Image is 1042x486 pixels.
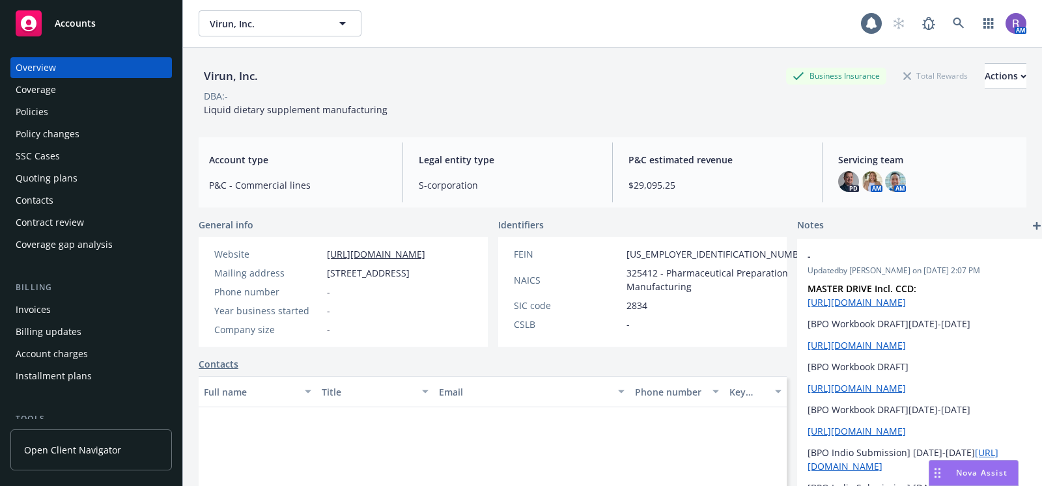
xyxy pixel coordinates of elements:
[16,344,88,364] div: Account charges
[10,57,172,78] a: Overview
[10,299,172,320] a: Invoices
[327,248,425,260] a: [URL][DOMAIN_NAME]
[10,146,172,167] a: SSC Cases
[808,446,1034,473] p: [BPO Indio Submission] [DATE]-[DATE]
[10,344,172,364] a: Account charges
[929,460,1019,486] button: Nova Assist
[976,10,1002,36] a: Switch app
[209,153,387,167] span: Account type
[204,385,297,399] div: Full name
[886,10,912,36] a: Start snowing
[199,10,361,36] button: Virun, Inc.
[498,218,544,232] span: Identifiers
[327,323,330,336] span: -
[885,171,906,192] img: photo
[210,17,322,31] span: Virun, Inc.
[808,296,906,308] a: [URL][DOMAIN_NAME]
[862,171,882,192] img: photo
[434,376,630,407] button: Email
[838,171,859,192] img: photo
[214,266,322,280] div: Mailing address
[16,299,51,320] div: Invoices
[199,376,317,407] button: Full name
[16,79,56,100] div: Coverage
[808,425,906,437] a: [URL][DOMAIN_NAME]
[327,285,330,299] span: -
[10,412,172,425] div: Tools
[419,153,597,167] span: Legal entity type
[204,103,387,116] span: Liquid dietary supplement manufacturing
[419,178,597,192] span: S-corporation
[16,321,81,342] div: Billing updates
[10,234,172,255] a: Coverage gap analysis
[16,212,84,233] div: Contract review
[10,124,172,144] a: Policy changes
[327,266,410,280] span: [STREET_ADDRESS]
[724,376,787,407] button: Key contact
[16,57,56,78] div: Overview
[317,376,434,407] button: Title
[628,153,806,167] span: P&C estimated revenue
[16,190,53,211] div: Contacts
[439,385,610,399] div: Email
[10,212,172,233] a: Contract review
[635,385,704,399] div: Phone number
[630,376,724,407] button: Phone number
[808,265,1034,277] span: Updated by [PERSON_NAME] on [DATE] 2:07 PM
[10,101,172,122] a: Policies
[24,443,121,457] span: Open Client Navigator
[808,360,1034,373] p: [BPO Workbook DRAFT]
[916,10,942,36] a: Report a Bug
[55,18,96,29] span: Accounts
[514,299,621,312] div: SIC code
[16,146,60,167] div: SSC Cases
[627,266,813,293] span: 325412 - Pharmaceutical Preparation Manufacturing
[327,304,330,317] span: -
[199,357,238,371] a: Contacts
[627,247,813,261] span: [US_EMPLOYER_IDENTIFICATION_NUMBER]
[214,304,322,317] div: Year business started
[209,178,387,192] span: P&C - Commercial lines
[786,68,886,84] div: Business Insurance
[214,285,322,299] div: Phone number
[808,339,906,351] a: [URL][DOMAIN_NAME]
[514,317,621,331] div: CSLB
[797,218,824,234] span: Notes
[985,64,1026,88] div: Actions
[808,249,1000,263] span: -
[946,10,972,36] a: Search
[1006,13,1026,34] img: photo
[10,366,172,386] a: Installment plans
[729,385,767,399] div: Key contact
[10,168,172,189] a: Quoting plans
[808,382,906,394] a: [URL][DOMAIN_NAME]
[322,385,415,399] div: Title
[10,281,172,294] div: Billing
[199,218,253,232] span: General info
[985,63,1026,89] button: Actions
[199,68,263,85] div: Virun, Inc.
[214,247,322,261] div: Website
[16,168,77,189] div: Quoting plans
[897,68,974,84] div: Total Rewards
[627,317,630,331] span: -
[16,101,48,122] div: Policies
[929,461,946,485] div: Drag to move
[808,317,1034,331] p: [BPO Workbook DRAFT][DATE]-[DATE]
[514,273,621,287] div: NAICS
[204,89,228,103] div: DBA: -
[10,321,172,342] a: Billing updates
[838,153,1016,167] span: Servicing team
[16,366,92,386] div: Installment plans
[10,190,172,211] a: Contacts
[627,299,647,312] span: 2834
[808,403,1034,416] p: [BPO Workbook DRAFT][DATE]-[DATE]
[956,467,1007,478] span: Nova Assist
[214,323,322,336] div: Company size
[514,247,621,261] div: FEIN
[10,5,172,42] a: Accounts
[16,124,79,144] div: Policy changes
[808,282,916,295] strong: MASTER DRIVE Incl. CCD:
[628,178,806,192] span: $29,095.25
[10,79,172,100] a: Coverage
